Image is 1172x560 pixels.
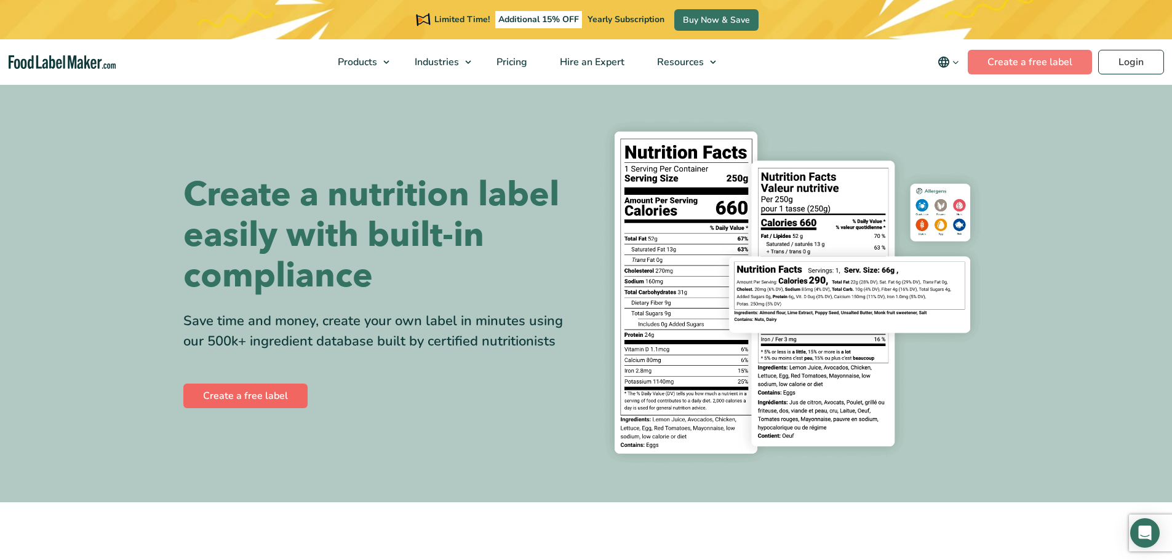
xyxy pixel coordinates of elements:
[183,311,577,352] div: Save time and money, create your own label in minutes using our 500k+ ingredient database built b...
[183,175,577,296] h1: Create a nutrition label easily with built-in compliance
[399,39,477,85] a: Industries
[1098,50,1164,74] a: Login
[968,50,1092,74] a: Create a free label
[495,11,582,28] span: Additional 15% OFF
[1130,518,1160,548] div: Open Intercom Messenger
[653,55,705,69] span: Resources
[183,384,308,408] a: Create a free label
[493,55,528,69] span: Pricing
[334,55,378,69] span: Products
[480,39,541,85] a: Pricing
[588,14,664,25] span: Yearly Subscription
[434,14,490,25] span: Limited Time!
[544,39,638,85] a: Hire an Expert
[411,55,460,69] span: Industries
[641,39,722,85] a: Resources
[674,9,759,31] a: Buy Now & Save
[322,39,396,85] a: Products
[556,55,626,69] span: Hire an Expert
